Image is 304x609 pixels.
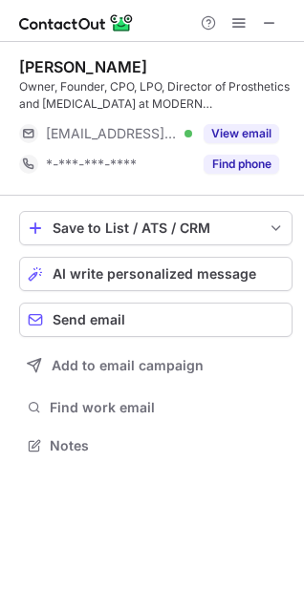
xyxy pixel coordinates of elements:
[204,124,279,143] button: Reveal Button
[19,11,134,34] img: ContactOut v5.3.10
[50,437,285,454] span: Notes
[46,125,178,142] span: [EMAIL_ADDRESS][DOMAIN_NAME]
[19,348,293,383] button: Add to email campaign
[53,312,125,327] span: Send email
[53,220,259,236] div: Save to List / ATS / CRM
[19,303,293,337] button: Send email
[50,399,285,416] span: Find work email
[53,266,256,282] span: AI write personalized message
[52,358,204,373] span: Add to email campaign
[19,394,293,421] button: Find work email
[204,155,279,174] button: Reveal Button
[19,211,293,245] button: save-profile-one-click
[19,78,293,113] div: Owner, Founder, CPO, LPO, Director of Prosthetics and [MEDICAL_DATA] at MODERN REHABILITATION TEC...
[19,432,293,459] button: Notes
[19,257,293,291] button: AI write personalized message
[19,57,147,76] div: [PERSON_NAME]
